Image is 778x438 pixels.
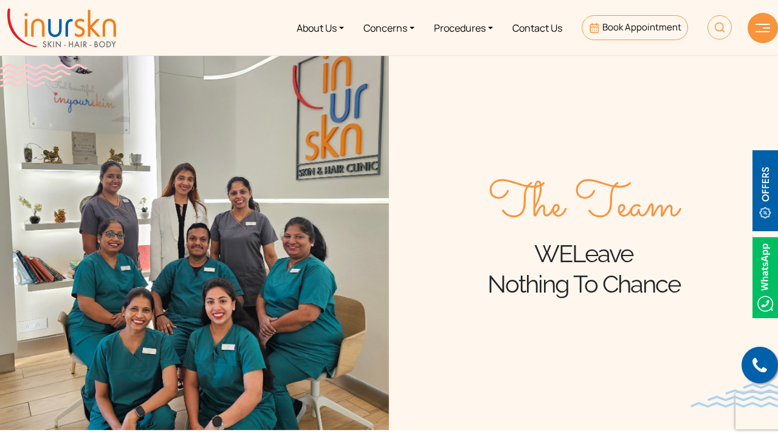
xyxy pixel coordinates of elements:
span: The Team [489,179,678,234]
img: hamLine.svg [756,24,770,32]
a: Procedures [424,5,503,50]
a: Contact Us [503,5,572,50]
a: Whatsappicon [752,270,778,283]
img: HeaderSearch [707,15,732,40]
a: About Us [287,5,354,50]
a: Concerns [354,5,424,50]
span: Book Appointment [602,21,681,33]
img: bluewave [690,383,778,408]
div: Nothing To Chance [389,269,778,299]
div: WE Leave [389,238,778,269]
img: Whatsappicon [752,237,778,318]
img: offerBt [752,150,778,231]
a: Book Appointment [582,15,688,40]
img: inurskn-logo [7,9,116,47]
